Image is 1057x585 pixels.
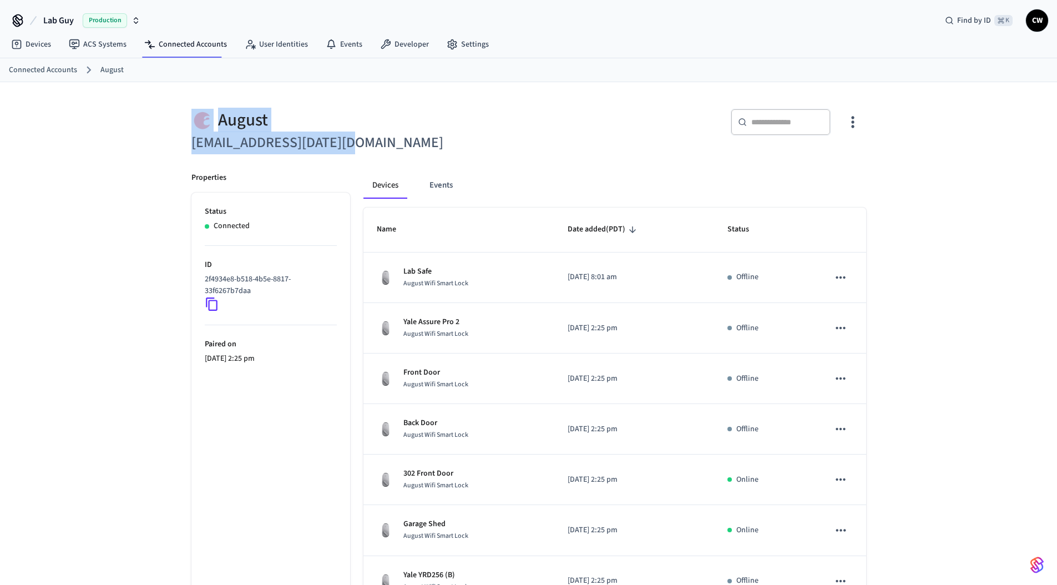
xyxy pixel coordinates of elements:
[377,221,411,238] span: Name
[205,259,337,271] p: ID
[377,370,395,387] img: August Wifi Smart Lock 3rd Gen, Silver, Front
[377,521,395,539] img: August Wifi Smart Lock 3rd Gen, Silver, Front
[1027,11,1047,31] span: CW
[205,339,337,350] p: Paired on
[1026,9,1048,32] button: CW
[60,34,135,54] a: ACS Systems
[403,266,468,278] p: Lab Safe
[135,34,236,54] a: Connected Accounts
[568,525,701,536] p: [DATE] 2:25 pm
[205,274,332,297] p: 2f4934e8-b518-4b5e-8817-33f6267b7daa
[403,569,468,581] p: Yale YRD256 (B)
[9,64,77,76] a: Connected Accounts
[994,15,1013,26] span: ⌘ K
[736,423,758,435] p: Offline
[377,471,395,488] img: August Wifi Smart Lock 3rd Gen, Silver, Front
[363,172,407,199] button: Devices
[568,271,701,283] p: [DATE] 8:01 am
[736,373,758,385] p: Offline
[438,34,498,54] a: Settings
[83,13,127,28] span: Production
[371,34,438,54] a: Developer
[403,518,468,530] p: Garage Shed
[736,271,758,283] p: Offline
[403,279,468,288] span: August Wifi Smart Lock
[936,11,1021,31] div: Find by ID⌘ K
[568,221,640,238] span: Date added(PDT)
[191,109,522,132] div: August
[205,353,337,365] p: [DATE] 2:25 pm
[403,316,468,328] p: Yale Assure Pro 2
[377,420,395,438] img: August Wifi Smart Lock 3rd Gen, Silver, Front
[736,322,758,334] p: Offline
[568,322,701,334] p: [DATE] 2:25 pm
[377,319,395,337] img: August Wifi Smart Lock 3rd Gen, Silver, Front
[727,221,763,238] span: Status
[2,34,60,54] a: Devices
[403,430,468,440] span: August Wifi Smart Lock
[568,423,701,435] p: [DATE] 2:25 pm
[403,329,468,339] span: August Wifi Smart Lock
[403,531,468,541] span: August Wifi Smart Lock
[317,34,371,54] a: Events
[236,34,317,54] a: User Identities
[736,525,758,536] p: Online
[214,220,250,232] p: Connected
[568,474,701,486] p: [DATE] 2:25 pm
[191,109,214,132] img: August Logo, Square
[100,64,124,76] a: August
[1030,556,1044,574] img: SeamLogoGradient.69752ec5.svg
[205,206,337,218] p: Status
[403,380,468,389] span: August Wifi Smart Lock
[421,172,462,199] button: Events
[363,172,866,199] div: connected account tabs
[377,269,395,286] img: August Wifi Smart Lock 3rd Gen, Silver, Front
[191,172,226,184] p: Properties
[43,14,74,27] span: Lab Guy
[191,132,522,154] h6: [EMAIL_ADDRESS][DATE][DOMAIN_NAME]
[957,15,991,26] span: Find by ID
[403,367,468,379] p: Front Door
[403,481,468,490] span: August Wifi Smart Lock
[403,468,468,480] p: 302 Front Door
[568,373,701,385] p: [DATE] 2:25 pm
[403,417,468,429] p: Back Door
[736,474,758,486] p: Online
